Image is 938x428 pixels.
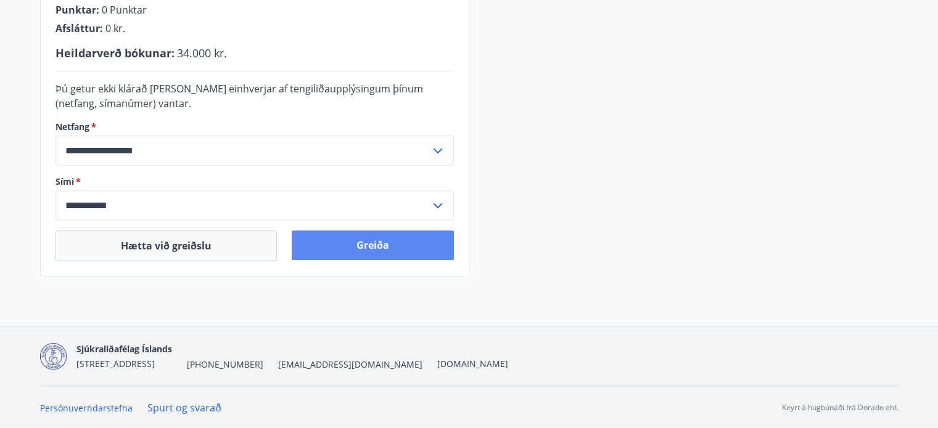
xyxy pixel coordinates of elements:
[102,3,147,17] span: 0 Punktar
[56,176,454,188] label: Sími
[56,230,277,261] button: Hætta við greiðslu
[147,401,221,414] a: Spurt og svarað
[56,22,103,35] span: Afsláttur :
[177,46,227,60] span: 34.000 kr.
[278,358,422,371] span: [EMAIL_ADDRESS][DOMAIN_NAME]
[40,402,133,414] a: Persónuverndarstefna
[187,358,263,371] span: [PHONE_NUMBER]
[76,343,172,355] span: Sjúkraliðafélag Íslands
[56,3,99,17] span: Punktar :
[76,358,155,369] span: [STREET_ADDRESS]
[292,230,454,260] button: Greiða
[40,343,67,369] img: d7T4au2pYIU9thVz4WmmUT9xvMNnFvdnscGDOPEg.png
[56,46,175,60] span: Heildarverð bókunar :
[56,121,454,133] label: Netfang
[105,22,125,35] span: 0 kr.
[782,402,899,413] p: Keyrt á hugbúnaði frá Dorado ehf.
[56,82,423,110] span: Þú getur ekki klárað [PERSON_NAME] einhverjar af tengiliðaupplýsingum þínum (netfang, símanúmer) ...
[437,358,508,369] a: [DOMAIN_NAME]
